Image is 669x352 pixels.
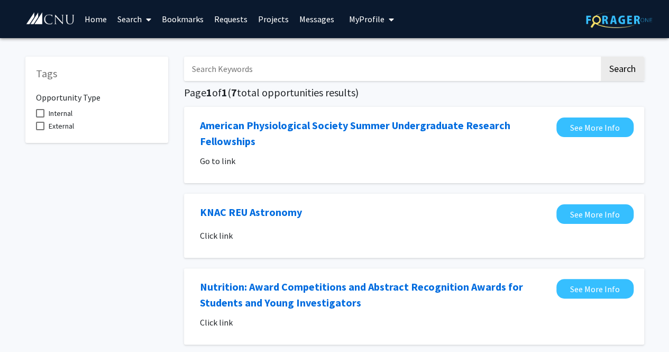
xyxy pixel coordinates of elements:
a: Search [112,1,157,38]
a: Messages [294,1,340,38]
img: ForagerOne Logo [586,12,652,28]
span: Internal [49,107,72,120]
span: External [49,120,74,132]
button: Search [601,57,644,81]
h6: Opportunity Type [36,84,158,103]
span: My Profile [349,14,384,24]
span: 7 [231,86,237,99]
a: Opens in a new tab [200,118,551,149]
a: Requests [209,1,253,38]
p: Click link [200,229,628,242]
span: 1 [206,86,212,99]
a: Home [79,1,112,38]
a: Opens in a new tab [556,118,634,137]
a: Opens in a new tab [200,279,551,311]
a: Opens in a new tab [200,204,302,220]
span: 1 [222,86,227,99]
a: Bookmarks [157,1,209,38]
img: Christopher Newport University Logo [25,12,76,25]
a: Projects [253,1,294,38]
p: Go to link [200,155,628,167]
a: Opens in a new tab [556,204,634,224]
input: Search Keywords [184,57,599,81]
iframe: Chat [8,304,45,344]
a: Opens in a new tab [556,279,634,299]
h5: Tags [36,67,158,80]
p: Click link [200,316,628,329]
h5: Page of ( total opportunities results) [184,86,644,99]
